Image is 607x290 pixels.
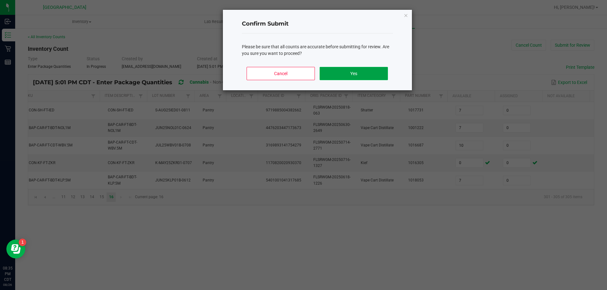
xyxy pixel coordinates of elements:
[247,67,315,80] button: Cancel
[6,240,25,258] iframe: Resource center
[242,44,393,57] div: Please be sure that all counts are accurate before submitting for review. Are you sure you want t...
[242,20,393,28] h4: Confirm Submit
[19,239,26,246] iframe: Resource center unread badge
[320,67,388,80] button: Yes
[404,11,408,19] button: Close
